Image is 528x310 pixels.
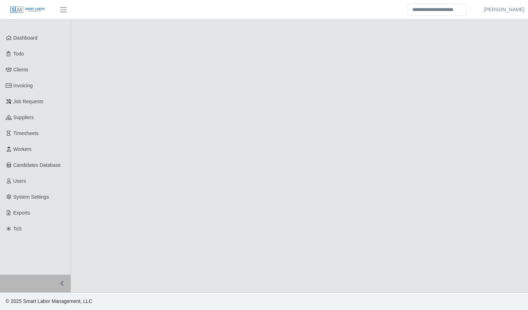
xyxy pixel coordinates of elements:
[13,51,24,57] span: Todo
[13,83,33,88] span: Invoicing
[13,178,26,184] span: Users
[13,67,29,72] span: Clients
[10,6,45,14] img: SLM Logo
[484,6,524,13] a: [PERSON_NAME]
[13,35,38,41] span: Dashboard
[408,4,466,16] input: Search
[13,99,44,104] span: Job Requests
[13,146,32,152] span: Workers
[13,210,30,216] span: Exports
[13,226,22,232] span: ToS
[6,298,92,304] span: © 2025 Smart Labor Management, LLC
[13,194,49,200] span: System Settings
[13,162,61,168] span: Candidates Database
[13,130,39,136] span: Timesheets
[13,115,34,120] span: Suppliers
